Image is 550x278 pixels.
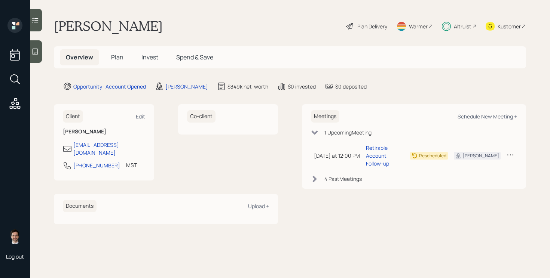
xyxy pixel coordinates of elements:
[63,129,145,135] h6: [PERSON_NAME]
[311,110,339,123] h6: Meetings
[357,22,387,30] div: Plan Delivery
[454,22,471,30] div: Altruist
[366,144,404,167] div: Retirable Account Follow-up
[187,110,216,123] h6: Co-client
[463,152,499,159] div: [PERSON_NAME]
[126,161,137,169] div: MST
[141,53,158,61] span: Invest
[66,53,93,61] span: Overview
[409,22,428,30] div: Warmer
[63,110,83,123] h6: Client
[498,22,521,30] div: Kustomer
[63,200,97,212] h6: Documents
[288,83,316,90] div: $0 invested
[335,83,367,90] div: $0 deposited
[324,175,362,183] div: 4 Past Meeting s
[73,141,145,157] div: [EMAIL_ADDRESS][DOMAIN_NAME]
[248,203,269,210] div: Upload +
[136,113,145,120] div: Edit
[314,152,360,160] div: [DATE] at 12:00 PM
[165,83,208,90] div: [PERSON_NAME]
[324,129,372,136] div: 1 Upcoming Meeting
[73,83,146,90] div: Opportunity · Account Opened
[419,152,446,159] div: Rescheduled
[54,18,163,34] h1: [PERSON_NAME]
[227,83,268,90] div: $349k net-worth
[176,53,213,61] span: Spend & Save
[111,53,123,61] span: Plan
[73,161,120,169] div: [PHONE_NUMBER]
[458,113,517,120] div: Schedule New Meeting +
[7,229,22,244] img: jonah-coleman-headshot.png
[6,253,24,260] div: Log out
